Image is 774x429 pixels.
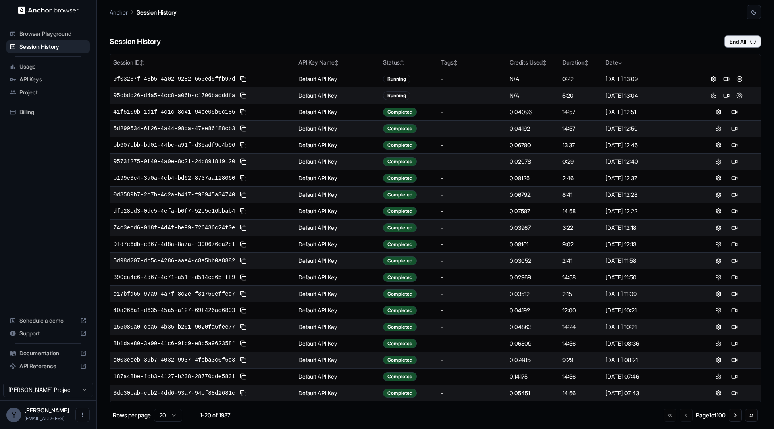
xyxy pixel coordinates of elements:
[510,174,556,182] div: 0.08125
[113,224,235,232] span: 74c3ecd6-018f-4d4f-be99-726436c24f0e
[140,60,144,66] span: ↕
[605,356,689,364] div: [DATE] 08:21
[295,368,380,385] td: Default API Key
[510,323,556,331] div: 0.04863
[562,257,599,265] div: 2:41
[562,92,599,100] div: 5:20
[510,306,556,314] div: 0.04192
[113,125,235,133] span: 5d299534-6f26-4a44-98da-47ee86f88cb3
[510,108,556,116] div: 0.04096
[383,58,435,67] div: Status
[441,373,503,381] div: -
[562,224,599,232] div: 3:22
[605,174,689,182] div: [DATE] 12:37
[6,60,90,73] div: Usage
[605,273,689,281] div: [DATE] 11:50
[383,356,417,364] div: Completed
[6,40,90,53] div: Session History
[113,108,235,116] span: 41f5109b-1d1f-4c1c-8c41-94ee05b6c186
[6,106,90,119] div: Billing
[605,75,689,83] div: [DATE] 13:09
[562,174,599,182] div: 2:46
[605,191,689,199] div: [DATE] 12:28
[113,75,235,83] span: 9f03237f-43b5-4a02-9282-660ed5ffb97d
[113,389,235,397] span: 3de30bab-ceb2-4dd6-93a7-94ef88d2681c
[562,240,599,248] div: 9:02
[510,125,556,133] div: 0.04192
[335,60,339,66] span: ↕
[19,88,87,96] span: Project
[295,269,380,285] td: Default API Key
[383,323,417,331] div: Completed
[383,389,417,398] div: Completed
[383,124,417,133] div: Completed
[24,415,65,421] span: yuma@o-mega.ai
[295,302,380,319] td: Default API Key
[562,273,599,281] div: 14:58
[543,60,547,66] span: ↕
[562,290,599,298] div: 2:15
[18,6,79,14] img: Anchor Logo
[295,120,380,137] td: Default API Key
[295,236,380,252] td: Default API Key
[562,323,599,331] div: 14:24
[510,373,556,381] div: 0.14175
[383,190,417,199] div: Completed
[510,75,556,83] div: N/A
[441,141,503,149] div: -
[113,158,235,166] span: 9573f275-0f40-4a0e-8c21-24b891819120
[510,257,556,265] div: 0.03052
[6,408,21,422] div: Y
[113,373,235,381] span: 187a48be-fcb3-4127-b238-28770dde5831
[383,141,417,150] div: Completed
[295,71,380,87] td: Default API Key
[383,75,410,83] div: Running
[113,141,235,149] span: bb607ebb-bd01-44bc-a91f-d35adf9e4b96
[6,347,90,360] div: Documentation
[383,273,417,282] div: Completed
[454,60,458,66] span: ↕
[383,157,417,166] div: Completed
[295,252,380,269] td: Default API Key
[618,60,622,66] span: ↓
[605,125,689,133] div: [DATE] 12:50
[441,257,503,265] div: -
[605,240,689,248] div: [DATE] 12:13
[605,323,689,331] div: [DATE] 10:21
[562,373,599,381] div: 14:56
[510,191,556,199] div: 0.06792
[562,389,599,397] div: 14:56
[441,158,503,166] div: -
[113,323,235,331] span: 155080a0-cba6-4b35-b261-9020fa6fee77
[295,203,380,219] td: Default API Key
[24,407,69,414] span: Yuma Heymans
[295,153,380,170] td: Default API Key
[562,306,599,314] div: 12:00
[562,158,599,166] div: 0:29
[383,289,417,298] div: Completed
[110,36,161,48] h6: Session History
[113,411,151,419] p: Rows per page
[113,306,235,314] span: 40a266a1-d635-45a5-a127-69f426ad6893
[295,335,380,352] td: Default API Key
[441,191,503,199] div: -
[441,273,503,281] div: -
[383,108,417,117] div: Completed
[400,60,404,66] span: ↕
[605,141,689,149] div: [DATE] 12:45
[510,207,556,215] div: 0.07587
[19,75,87,83] span: API Keys
[441,306,503,314] div: -
[605,339,689,348] div: [DATE] 08:36
[441,389,503,397] div: -
[510,389,556,397] div: 0.05451
[441,339,503,348] div: -
[113,92,235,100] span: 95cbdc26-d4a5-4cc8-a06b-c1706badddfa
[295,319,380,335] td: Default API Key
[510,92,556,100] div: N/A
[441,224,503,232] div: -
[19,317,77,325] span: Schedule a demo
[605,257,689,265] div: [DATE] 11:58
[562,141,599,149] div: 13:37
[113,273,235,281] span: 390ea4c6-4d67-4e71-a51f-d514ed65fff9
